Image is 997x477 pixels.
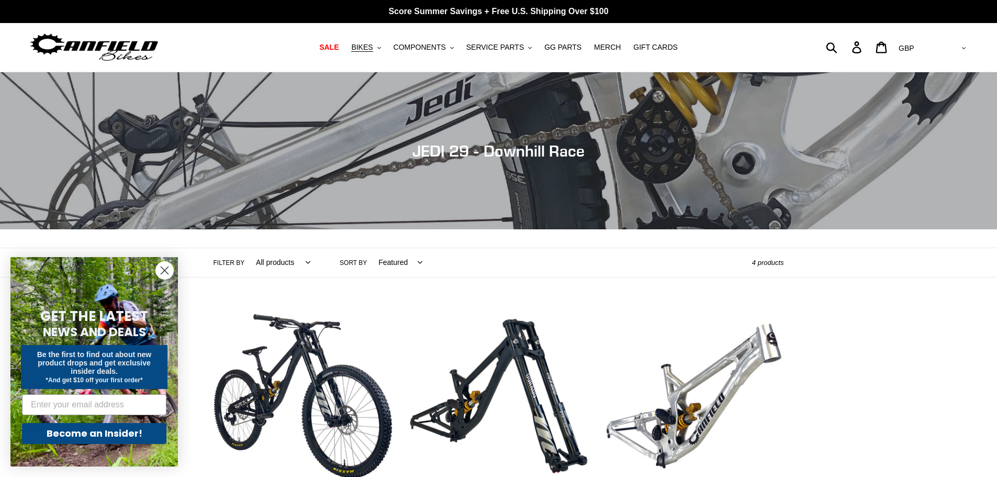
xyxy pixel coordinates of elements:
input: Search [832,36,858,59]
button: Close dialog [155,261,174,280]
label: Sort by [340,258,367,268]
img: Canfield Bikes [29,31,160,64]
a: GG PARTS [539,40,587,54]
span: JEDI 29 - Downhill Race [412,141,585,160]
span: GIFT CARDS [633,43,678,52]
a: SALE [314,40,344,54]
span: NEWS AND DEALS [43,324,146,340]
a: MERCH [589,40,626,54]
label: Filter by [214,258,245,268]
button: BIKES [346,40,386,54]
span: 4 products [752,259,784,267]
span: Be the first to find out about new product drops and get exclusive insider deals. [37,350,152,375]
span: GET THE LATEST [40,307,148,326]
span: COMPONENTS [394,43,446,52]
span: *And get $10 off your first order* [46,376,142,384]
span: BIKES [351,43,373,52]
button: SERVICE PARTS [461,40,537,54]
button: Become an Insider! [22,423,166,444]
span: MERCH [594,43,621,52]
span: GG PARTS [544,43,581,52]
input: Enter your email address [22,394,166,415]
button: COMPONENTS [388,40,459,54]
span: SERVICE PARTS [466,43,524,52]
span: SALE [319,43,339,52]
a: GIFT CARDS [628,40,683,54]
